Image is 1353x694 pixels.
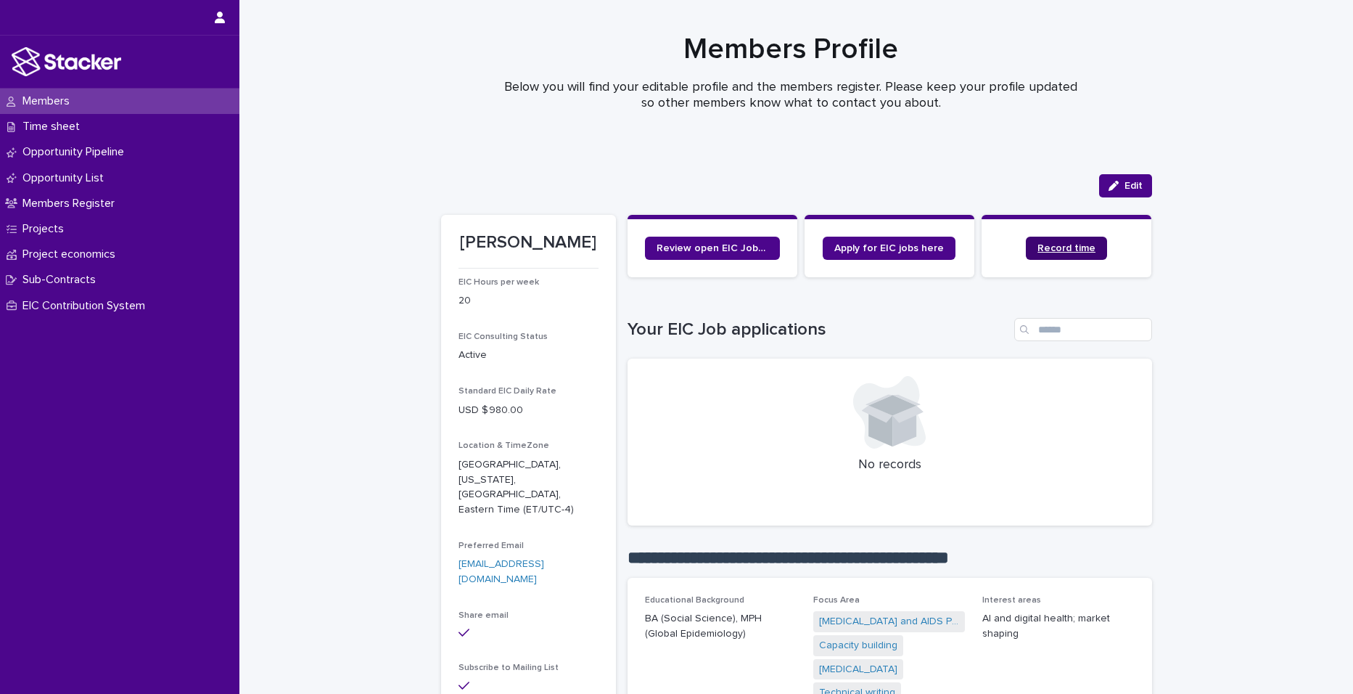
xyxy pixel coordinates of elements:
[17,222,75,236] p: Projects
[17,273,107,287] p: Sub-Contracts
[458,403,599,418] p: USD $ 980.00
[458,332,548,341] span: EIC Consulting Status
[17,120,91,134] p: Time sheet
[1099,174,1152,197] button: Edit
[628,319,1008,340] h1: Your EIC Job applications
[645,237,780,260] a: Review open EIC Jobs here
[17,94,81,108] p: Members
[458,664,559,672] span: Subscribe to Mailing List
[458,278,539,287] span: EIC Hours per week
[458,441,549,450] span: Location & TimeZone
[435,32,1146,67] h1: Members Profile
[17,299,157,313] p: EIC Contribution System
[1026,237,1107,260] a: Record time
[645,457,1135,473] p: No records
[834,243,944,253] span: Apply for EIC jobs here
[458,457,599,518] p: [GEOGRAPHIC_DATA], [US_STATE], [GEOGRAPHIC_DATA], Eastern Time (ET/UTC-4)
[982,611,1134,642] p: AI and digital health; market shaping
[17,248,127,261] p: Project economics
[17,145,136,159] p: Opportunity Pipeline
[657,243,768,253] span: Review open EIC Jobs here
[17,197,126,211] p: Members Register
[458,348,599,363] p: Active
[819,662,897,677] a: [MEDICAL_DATA]
[458,293,599,309] p: 20
[823,237,955,260] a: Apply for EIC jobs here
[458,559,544,584] a: [EMAIL_ADDRESS][DOMAIN_NAME]
[982,596,1041,605] span: Interest areas
[501,80,1081,111] p: Below you will find your editable profile and the members register. Please keep your profile upda...
[645,596,744,605] span: Educational Background
[1037,243,1095,253] span: Record time
[458,232,599,253] p: [PERSON_NAME]
[645,611,797,642] p: BA (Social Science), MPH (Global Epidemiology)
[819,614,959,629] a: [MEDICAL_DATA] and AIDS Prevention and care service
[1124,181,1143,191] span: Edit
[458,387,556,396] span: Standard EIC Daily Rate
[17,171,115,185] p: Opportunity List
[458,611,509,620] span: Share email
[819,638,897,653] a: Capacity building
[813,596,860,605] span: Focus Area
[1014,318,1152,341] input: Search
[12,47,121,76] img: stacker-logo-white.png
[458,542,524,550] span: Preferred Email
